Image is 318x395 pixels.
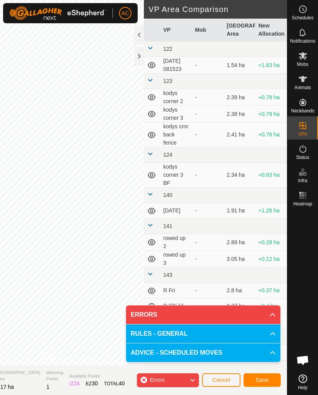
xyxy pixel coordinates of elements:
div: IZ [69,379,79,388]
td: R FRi bf [160,298,192,314]
div: - [195,238,221,247]
button: Cancel [202,373,240,387]
a: Open chat [291,348,315,372]
td: +0.4 ha [255,298,287,314]
div: - [195,255,221,263]
td: +1.26 ha [255,203,287,219]
span: 24 [74,380,80,386]
td: 2.77 ha [224,298,256,314]
td: +0.12 ha [255,251,287,267]
span: 145 [163,365,172,371]
span: Heatmap [293,202,312,206]
span: Cancel [212,377,230,383]
span: Watering Points [47,369,64,382]
div: - [195,61,221,69]
td: +0.83 ha [255,163,287,188]
td: 2.89 ha [224,234,256,251]
h2: VP Area Comparison [149,5,287,14]
td: 1.54 ha [224,57,256,74]
td: 2.39 ha [224,89,256,106]
td: +0.76 ha [255,122,287,147]
span: VPs [298,132,307,136]
span: Status [296,155,309,160]
td: [DATE] [160,203,192,219]
td: 3.05 ha [224,251,256,267]
td: rowed up 2 [160,234,192,251]
span: 141 [163,223,172,229]
div: - [195,93,221,102]
span: ERRORS [131,310,157,319]
span: Errors [150,377,164,383]
td: kodys corner 3 [160,106,192,122]
th: Mob [192,19,224,41]
td: [DATE] 081523 [160,57,192,74]
div: - [195,286,221,295]
td: 2.38 ha [224,106,256,122]
span: 30 [92,380,98,386]
th: New Allocation [255,19,287,41]
p-accordion-header: ERRORS [126,305,280,324]
span: Infra [298,178,307,183]
span: Help [298,385,308,390]
a: Help [287,371,318,393]
td: R Fri [160,283,192,298]
button: Save [244,373,281,387]
span: 40 [119,380,125,386]
span: Available Points [69,373,124,379]
span: Schedules [292,16,313,20]
td: rowed up 3 [160,251,192,267]
th: [GEOGRAPHIC_DATA] Area [224,19,256,41]
a: Privacy Policy [42,355,71,362]
span: 1 [47,384,50,390]
td: kodys crnr back fence [160,122,192,147]
span: 123 [163,78,172,84]
span: ADVICE - SCHEDULED MOVES [131,348,222,357]
span: Neckbands [291,109,314,113]
span: Animals [294,85,311,90]
span: Save [256,377,269,383]
span: RULES - GENERAL [131,329,188,338]
td: 2.41 ha [224,122,256,147]
td: +0.79 ha [255,106,287,122]
div: TOTAL [104,379,124,388]
div: - [195,110,221,118]
td: 1.91 ha [224,203,256,219]
div: - [195,207,221,215]
td: +0.37 ha [255,283,287,298]
p-accordion-header: RULES - GENERAL [126,324,280,343]
td: +1.63 ha [255,57,287,74]
span: Notifications [290,39,315,43]
p-accordion-header: ADVICE - SCHEDULED MOVES [126,343,280,362]
td: kodys corner 3 BF [160,163,192,188]
div: - [195,302,221,310]
span: 122 [163,46,172,52]
div: - [195,131,221,139]
td: 2.8 ha [224,283,256,298]
span: AC [121,9,129,17]
td: +0.78 ha [255,89,287,106]
td: 2.34 ha [224,163,256,188]
span: 140 [163,192,172,198]
td: kodys corner 2 [160,89,192,106]
div: - [195,171,221,179]
div: EZ [86,379,98,388]
span: Mobs [297,62,308,67]
span: 124 [163,152,172,158]
td: +0.28 ha [255,234,287,251]
span: 143 [163,272,172,278]
img: Gallagher Logo [9,6,106,20]
a: Contact Us [80,355,103,362]
th: VP [160,19,192,41]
